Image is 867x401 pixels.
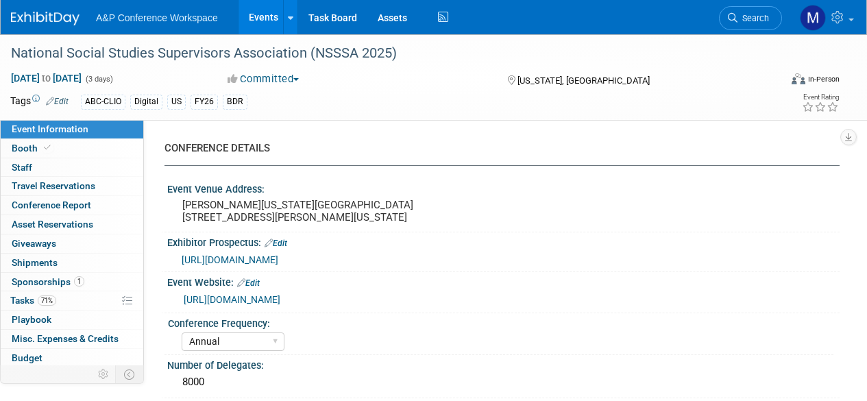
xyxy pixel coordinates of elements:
span: 1 [74,276,84,287]
a: Booth [1,139,143,158]
span: A&P Conference Workspace [96,12,218,23]
span: [US_STATE], [GEOGRAPHIC_DATA] [517,75,650,86]
div: Event Rating [802,94,839,101]
td: Toggle Event Tabs [116,365,144,383]
span: Tasks [10,295,56,306]
span: Event Information [12,123,88,134]
div: FY26 [191,95,218,109]
span: Asset Reservations [12,219,93,230]
a: Misc. Expenses & Credits [1,330,143,348]
a: Staff [1,158,143,177]
a: Edit [265,239,287,248]
span: Playbook [12,314,51,325]
div: In-Person [807,74,840,84]
a: Edit [237,278,260,288]
div: Event Format [718,71,840,92]
span: Misc. Expenses & Credits [12,333,119,344]
i: Booth reservation complete [44,144,51,151]
a: Search [719,6,782,30]
a: Budget [1,349,143,367]
a: Conference Report [1,196,143,215]
a: Travel Reservations [1,177,143,195]
a: Asset Reservations [1,215,143,234]
span: Search [737,13,769,23]
a: Tasks71% [1,291,143,310]
button: Committed [223,72,304,86]
a: [URL][DOMAIN_NAME] [182,254,278,265]
a: Sponsorships1 [1,273,143,291]
a: [URL][DOMAIN_NAME] [184,294,280,305]
div: Exhibitor Prospectus: [167,232,840,250]
span: Sponsorships [12,276,84,287]
div: 8000 [178,372,829,393]
pre: [PERSON_NAME][US_STATE][GEOGRAPHIC_DATA] [STREET_ADDRESS][PERSON_NAME][US_STATE] [182,199,432,223]
span: Staff [12,162,32,173]
div: ABC-CLIO [81,95,125,109]
span: Travel Reservations [12,180,95,191]
div: Event Website: [167,272,840,290]
div: Event Venue Address: [167,179,840,196]
a: Shipments [1,254,143,272]
img: Mark Strong [800,5,826,31]
a: Event Information [1,120,143,138]
span: to [40,73,53,84]
div: BDR [223,95,247,109]
span: Shipments [12,257,58,268]
td: Tags [10,94,69,110]
a: Edit [46,97,69,106]
a: Giveaways [1,234,143,253]
div: CONFERENCE DETAILS [164,141,829,156]
div: Digital [130,95,162,109]
td: Personalize Event Tab Strip [92,365,116,383]
img: Format-Inperson.png [792,73,805,84]
span: [DATE] [DATE] [10,72,82,84]
a: Playbook [1,311,143,329]
span: 71% [38,295,56,306]
div: Number of Delegates: [167,355,840,372]
span: Conference Report [12,199,91,210]
div: National Social Studies Supervisors Association (NSSSA 2025) [6,41,769,66]
div: US [167,95,186,109]
span: Giveaways [12,238,56,249]
span: (3 days) [84,75,113,84]
div: Conference Frequency: [168,313,833,330]
span: Booth [12,143,53,154]
img: ExhibitDay [11,12,80,25]
span: Budget [12,352,42,363]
